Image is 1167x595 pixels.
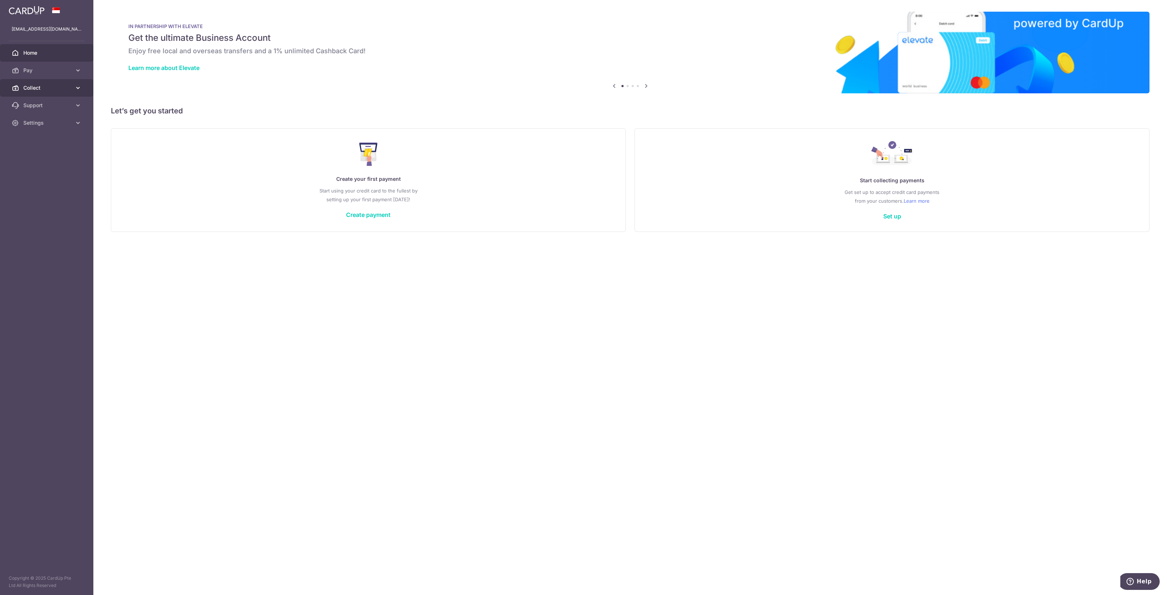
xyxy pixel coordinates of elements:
[1120,573,1160,591] iframe: Opens a widget where you can find more information
[128,47,1132,55] h6: Enjoy free local and overseas transfers and a 1% unlimited Cashback Card!
[111,12,1149,93] img: Renovation banner
[128,32,1132,44] h5: Get the ultimate Business Account
[12,26,82,33] p: [EMAIL_ADDRESS][DOMAIN_NAME]
[23,84,71,92] span: Collect
[904,197,930,205] a: Learn more
[359,143,378,166] img: Make Payment
[883,213,901,220] a: Set up
[128,23,1132,29] p: IN PARTNERSHIP WITH ELEVATE
[23,49,71,57] span: Home
[871,141,913,167] img: Collect Payment
[126,175,611,183] p: Create your first payment
[650,176,1135,185] p: Start collecting payments
[128,64,199,71] a: Learn more about Elevate
[650,188,1135,205] p: Get set up to accept credit card payments from your customers.
[23,119,71,127] span: Settings
[126,186,611,204] p: Start using your credit card to the fullest by setting up your first payment [DATE]!
[23,102,71,109] span: Support
[346,211,391,218] a: Create payment
[9,6,44,15] img: CardUp
[23,67,71,74] span: Pay
[111,105,1149,117] h5: Let’s get you started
